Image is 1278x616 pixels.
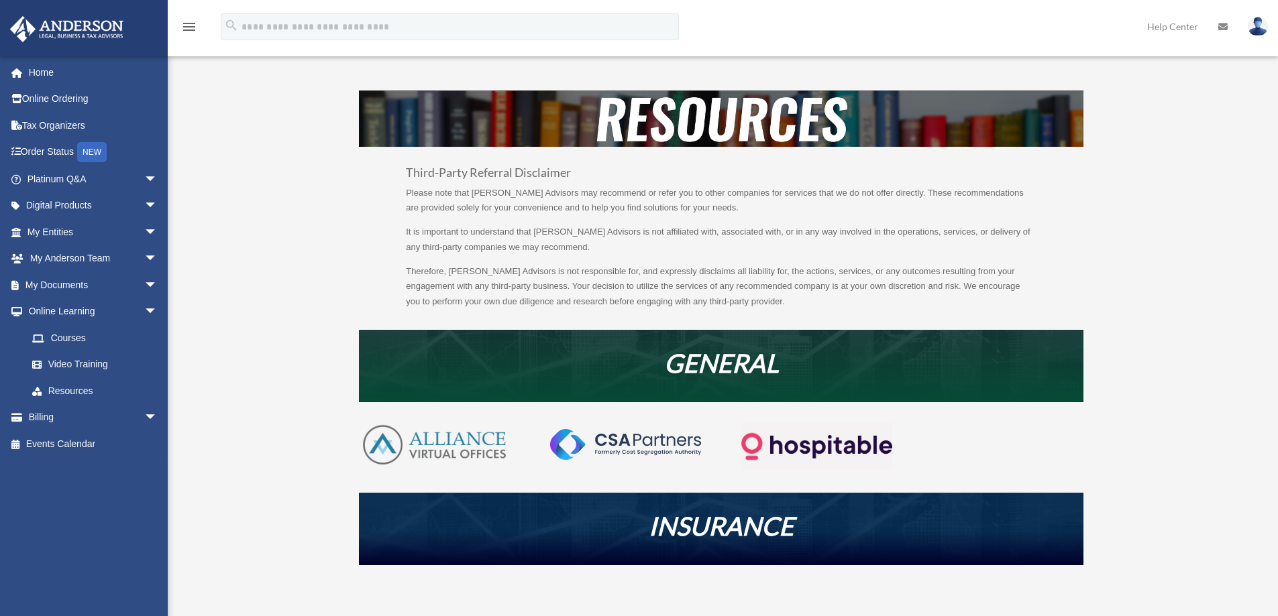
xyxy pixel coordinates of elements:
[144,166,171,193] span: arrow_drop_down
[77,142,107,162] div: NEW
[9,166,178,192] a: Platinum Q&Aarrow_drop_down
[359,422,510,468] img: AVO-logo-1-color
[9,192,178,219] a: Digital Productsarrow_drop_down
[144,219,171,246] span: arrow_drop_down
[9,139,178,166] a: Order StatusNEW
[144,298,171,326] span: arrow_drop_down
[224,18,239,33] i: search
[19,377,171,404] a: Resources
[9,404,178,431] a: Billingarrow_drop_down
[181,19,197,35] i: menu
[144,245,171,273] span: arrow_drop_down
[144,404,171,432] span: arrow_drop_down
[550,429,701,460] img: CSA-partners-Formerly-Cost-Segregation-Authority
[406,264,1036,310] p: Therefore, [PERSON_NAME] Advisors is not responsible for, and expressly disclaims all liability f...
[9,86,178,113] a: Online Ordering
[359,90,1083,147] img: resources-header
[9,219,178,245] a: My Entitiesarrow_drop_down
[144,271,171,299] span: arrow_drop_down
[1248,17,1268,36] img: User Pic
[406,186,1036,225] p: Please note that [PERSON_NAME] Advisors may recommend or refer you to other companies for service...
[649,510,794,541] em: INSURANCE
[19,351,178,378] a: Video Training
[9,298,178,325] a: Online Learningarrow_drop_down
[741,422,892,471] img: Logo-transparent-dark
[181,23,197,35] a: menu
[406,167,1036,186] h3: Third-Party Referral Disclaimer
[9,271,178,298] a: My Documentsarrow_drop_down
[6,16,127,42] img: Anderson Advisors Platinum Portal
[406,225,1036,264] p: It is important to understand that [PERSON_NAME] Advisors is not affiliated with, associated with...
[9,112,178,139] a: Tax Organizers
[9,430,178,457] a: Events Calendar
[9,59,178,86] a: Home
[664,347,779,378] em: GENERAL
[9,245,178,272] a: My Anderson Teamarrow_drop_down
[144,192,171,220] span: arrow_drop_down
[19,324,178,351] a: Courses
